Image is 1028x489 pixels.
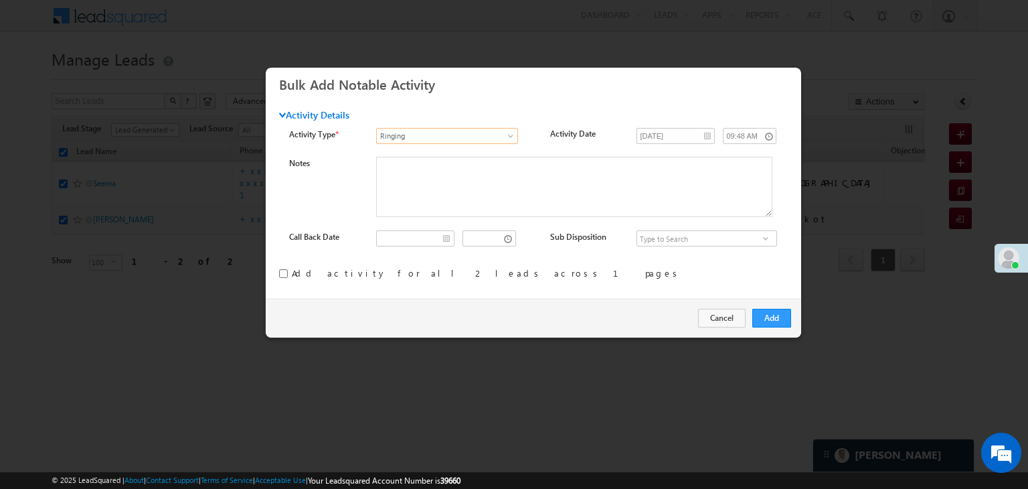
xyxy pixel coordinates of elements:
a: Terms of Service [201,476,253,484]
h3: Bulk Add Notable Activity [279,72,796,96]
button: Add [752,309,791,328]
button: Cancel [698,309,746,328]
a: Ringing [376,128,518,144]
textarea: Type your message and hit 'Enter' [17,124,244,372]
span: Your Leadsquared Account Number is [308,476,460,486]
a: Acceptable Use [255,476,306,484]
label: Sub Disposition [550,232,606,242]
a: About [124,476,144,484]
em: Start Chat [182,385,243,403]
p: Add activity for all 2 leads across 1 pages [292,267,682,279]
img: d_60004797649_company_0_60004797649 [23,70,56,88]
a: Show All Items [757,232,774,245]
a: Contact Support [146,476,199,484]
label: Activity Date [550,128,624,140]
input: Type to Search [636,230,776,247]
label: Call Back Date [289,232,339,242]
label: Notes [289,158,310,168]
label: Activity Type [289,128,363,141]
span: Activity Details [279,109,349,121]
span: © 2025 LeadSquared | | | | | [52,474,460,487]
div: Chat with us now [70,70,225,88]
span: Ringing [377,130,503,142]
div: Minimize live chat window [220,7,252,39]
span: 39660 [440,476,460,486]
